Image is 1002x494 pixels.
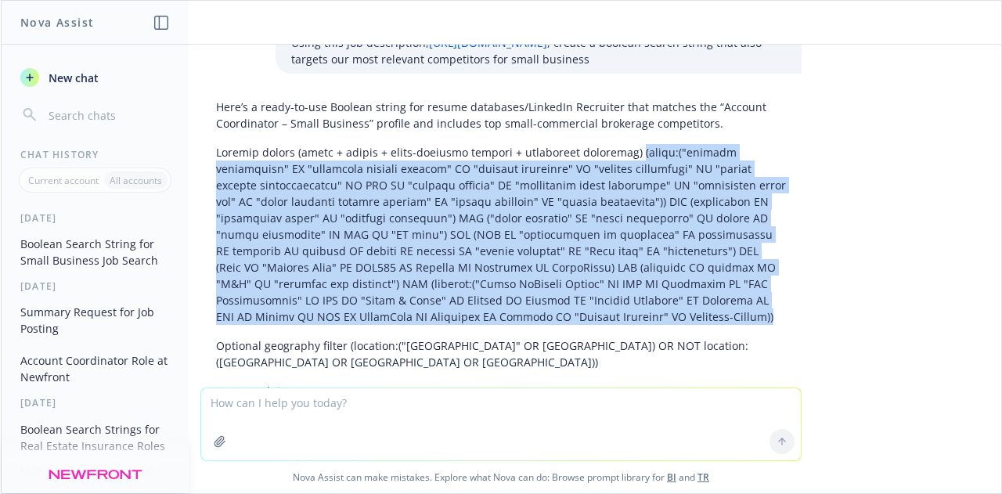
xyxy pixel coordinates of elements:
[2,465,189,478] div: More than a week ago
[2,148,189,161] div: Chat History
[20,14,94,31] h1: Nova Assist
[2,211,189,225] div: [DATE]
[216,144,786,325] p: Loremip dolors (ametc + adipis + elits-doeiusmo tempori + utlaboreet doloremag) (aliqu:("enimadm ...
[2,396,189,409] div: [DATE]
[216,99,786,132] p: Here’s a ready-to-use Boolean string for resume databases/LinkedIn Recruiter that matches the “Ac...
[697,471,709,484] a: TR
[7,461,995,493] span: Nova Assist can make mistakes. Explore what Nova can do: Browse prompt library for and
[45,104,170,126] input: Search chats
[28,174,99,187] p: Current account
[14,416,176,459] button: Boolean Search Strings for Real Estate Insurance Roles
[45,70,99,86] span: New chat
[2,279,189,293] div: [DATE]
[14,231,176,273] button: Boolean Search String for Small Business Job Search
[667,471,676,484] a: BI
[291,34,786,67] p: Using this job description, , create a boolean search string that also targets our most relevant ...
[14,63,176,92] button: New chat
[216,383,786,399] p: Notes and tips
[110,174,162,187] p: All accounts
[14,348,176,390] button: Account Coordinator Role at Newfront
[14,299,176,341] button: Summary Request for Job Posting
[216,337,786,370] p: Optional geography filter (location:("[GEOGRAPHIC_DATA]" OR [GEOGRAPHIC_DATA]) OR NOT location:([...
